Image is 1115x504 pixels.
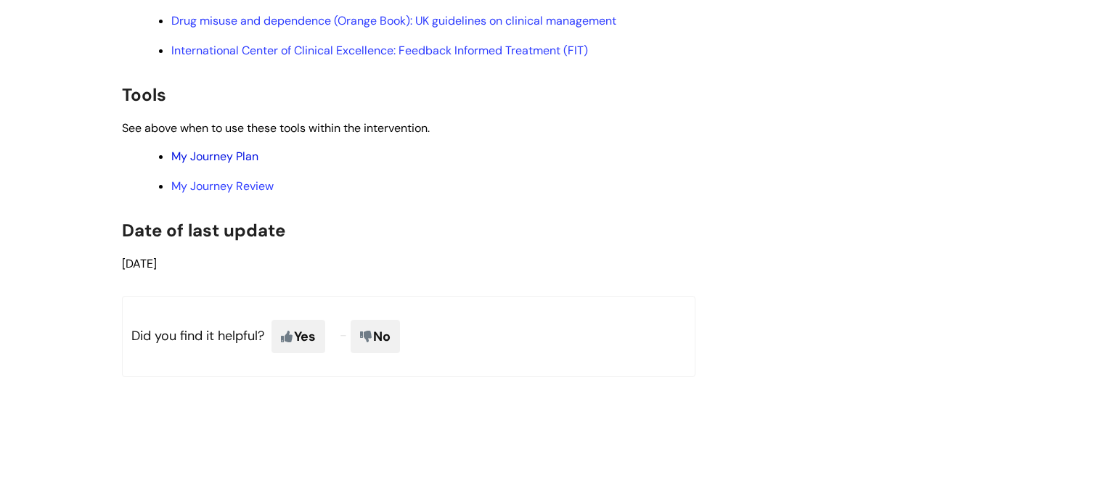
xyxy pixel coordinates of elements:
[171,149,258,164] a: My Journey Plan
[122,256,157,271] span: [DATE]
[351,320,400,353] span: No
[171,178,274,194] a: My Journey Review
[171,13,616,28] a: Drug misuse and dependence (Orange Book): UK guidelines on clinical management
[122,219,285,241] span: Date of last update
[122,120,430,136] span: See above when to use these tools within the intervention.
[171,43,588,58] a: International Center of Clinical Excellence: Feedback Informed Treatment (FIT)
[122,83,166,106] span: Tools
[122,296,695,377] p: Did you find it helpful?
[271,320,325,353] span: Yes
